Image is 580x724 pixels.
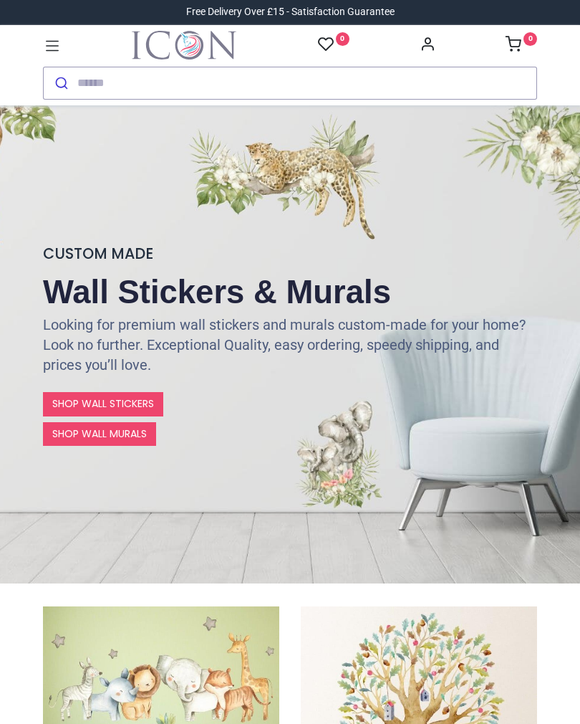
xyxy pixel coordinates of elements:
a: 0 [506,40,537,52]
sup: 0 [523,32,537,46]
a: SHOP WALL STICKERS [43,392,163,416]
img: Icon Wall Stickers [132,31,236,59]
font: Looking for premium wall stickers and murals custom-made for your home? Look no further. Exceptio... [43,316,526,373]
a: SHOP WALL MURALS [43,422,156,447]
h2: Wall Stickers & Murals [43,270,537,315]
button: Submit [44,67,77,99]
a: Logo of Icon Wall Stickers [132,31,236,59]
h4: CUSTOM MADE [43,243,537,264]
sup: 0 [336,32,349,46]
a: 0 [318,36,349,54]
a: Account Info [420,40,435,52]
div: Free Delivery Over £15 - Satisfaction Guarantee [186,5,395,19]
